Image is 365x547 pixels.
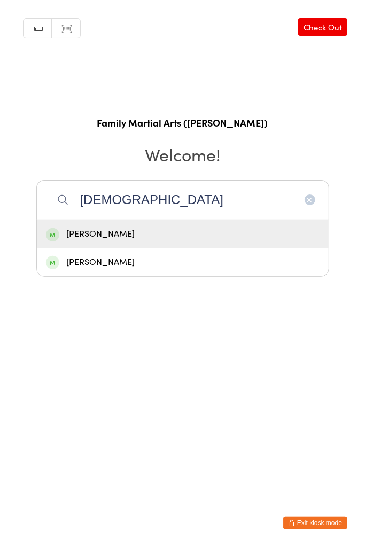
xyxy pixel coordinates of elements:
[11,116,354,129] h1: Family Martial Arts ([PERSON_NAME])
[298,18,347,36] a: Check Out
[46,255,320,270] div: [PERSON_NAME]
[46,227,320,241] div: [PERSON_NAME]
[11,142,354,166] h2: Welcome!
[283,517,347,529] button: Exit kiosk mode
[36,180,329,220] input: Search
